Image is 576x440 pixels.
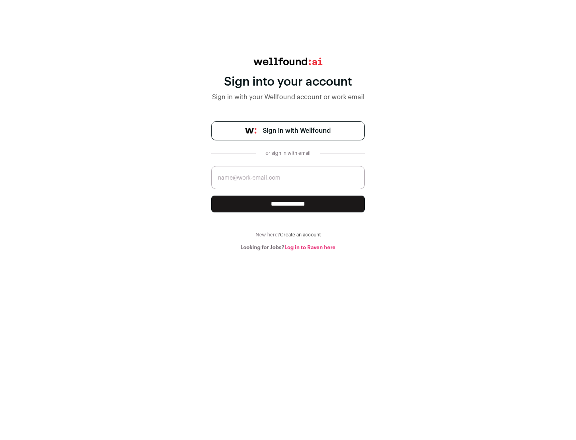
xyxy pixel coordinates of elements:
[263,126,331,136] span: Sign in with Wellfound
[211,121,365,140] a: Sign in with Wellfound
[284,245,336,250] a: Log in to Raven here
[211,232,365,238] div: New here?
[245,128,256,134] img: wellfound-symbol-flush-black-fb3c872781a75f747ccb3a119075da62bfe97bd399995f84a933054e44a575c4.png
[254,58,322,65] img: wellfound:ai
[280,232,321,237] a: Create an account
[211,92,365,102] div: Sign in with your Wellfound account or work email
[262,150,314,156] div: or sign in with email
[211,166,365,189] input: name@work-email.com
[211,244,365,251] div: Looking for Jobs?
[211,75,365,89] div: Sign into your account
